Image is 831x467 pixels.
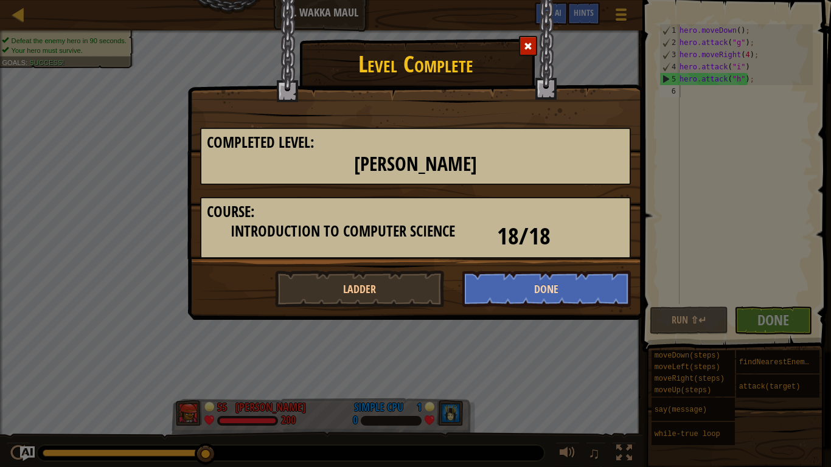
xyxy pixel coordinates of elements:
[275,271,444,307] button: Ladder
[207,223,479,240] h3: Introduction to Computer Science
[188,45,643,77] h1: Level Complete
[462,271,631,307] button: Done
[207,154,624,175] h2: [PERSON_NAME]
[207,204,624,220] h3: Course:
[207,134,624,151] h3: Completed Level:
[497,220,551,252] span: 18/18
